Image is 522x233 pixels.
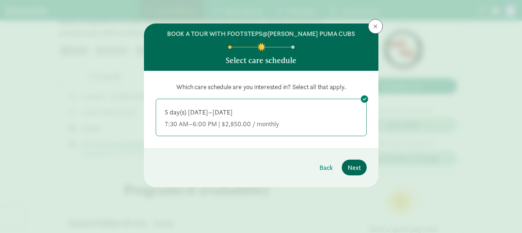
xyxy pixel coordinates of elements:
button: Next [342,160,367,175]
div: 5 day(s) [DATE]–[DATE] [165,108,358,117]
h5: Select care schedule [226,56,296,65]
button: Back [314,160,339,175]
h6: BOOK A TOUR WITH FOOTSTEPS@[PERSON_NAME] PUMA CUBS [167,29,355,38]
p: Which care schedule are you interested in? Select all that apply. [156,83,367,91]
div: 7:30 AM–6:00 PM | $2,850.00 / monthly [165,120,358,128]
span: Next [348,163,361,172]
span: Back [319,163,333,172]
